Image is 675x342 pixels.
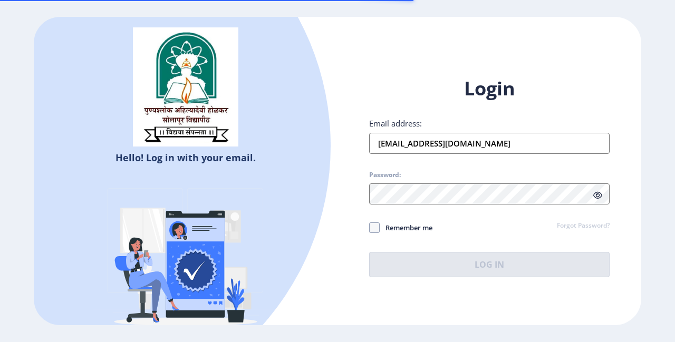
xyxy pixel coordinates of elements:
input: Email address [369,133,610,154]
img: sulogo.png [133,27,238,146]
h1: Login [369,76,610,101]
button: Log In [369,252,610,277]
a: Forgot Password? [557,221,610,231]
label: Password: [369,171,401,179]
label: Email address: [369,118,422,129]
span: Remember me [380,221,432,234]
